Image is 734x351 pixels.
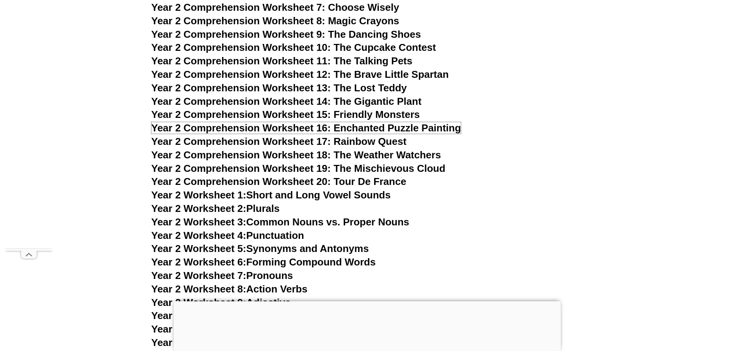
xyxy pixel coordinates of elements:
a: Year 2 Worksheet 6:Forming Compound Words [151,256,376,268]
span: Year 2 Worksheet 12: [151,337,252,348]
a: Year 2 Worksheet 12:Rhyming Words [151,337,329,348]
span: Year 2 Worksheet 8: [151,283,247,295]
span: Year 2 Worksheet 2: [151,203,247,214]
a: Year 2 Comprehension Worksheet 19: The Mischievous Cloud [151,163,445,174]
a: Year 2 Worksheet 7:Pronouns [151,270,293,281]
a: Year 2 Comprehension Worksheet 11: The Talking Pets [151,55,413,67]
a: Year 2 Comprehension Worksheet 20: Tour De France [151,176,406,187]
span: Choose Wisely [328,2,399,13]
span: Year 2 Worksheet 4: [151,230,247,241]
a: Year 2 Comprehension Worksheet 9: The Dancing Shoes [151,29,421,40]
iframe: Advertisement [173,301,561,349]
a: Year 2 Worksheet 10:Past Tense Verbs [151,310,334,321]
a: Year 2 Worksheet 2:Plurals [151,203,280,214]
a: Year 2 Worksheet 5:Synonyms and Antonyms [151,243,369,254]
span: Year 2 Worksheet 7: [151,270,247,281]
a: Year 2 Worksheet 11:Contractions [151,323,314,335]
a: Year 2 Comprehension Worksheet 14: The Gigantic Plant [151,96,422,107]
a: Year 2 Worksheet 4:Punctuation [151,230,304,241]
a: Year 2 Comprehension Worksheet 17: Rainbow Quest [151,136,406,147]
a: Year 2 Worksheet 9:Adjective [151,297,291,308]
span: Year 2 Worksheet 11: [151,323,252,335]
a: Year 2 Comprehension Worksheet 7: Choose Wisely [151,2,399,13]
a: Year 2 Comprehension Worksheet 16: Enchanted Puzzle Painting [151,122,461,134]
span: Year 2 Worksheet 9: [151,297,247,308]
span: Year 2 Worksheet 5: [151,243,247,254]
a: Year 2 Worksheet 3:Common Nouns vs. Proper Nouns [151,216,410,228]
span: Year 2 Comprehension Worksheet 7: [151,2,326,13]
span: Year 2 Worksheet 1: [151,189,247,201]
a: Year 2 Worksheet 8:Action Verbs [151,283,307,295]
a: Year 2 Comprehension Worksheet 12: The Brave Little Spartan [151,69,449,80]
iframe: Advertisement [6,18,52,249]
iframe: Chat Widget [606,264,734,351]
a: Year 2 Comprehension Worksheet 13: The Lost Teddy [151,82,407,94]
span: Year 2 Worksheet 6: [151,256,247,268]
a: Year 2 Worksheet 1:Short and Long Vowel Sounds [151,189,391,201]
span: Year 2 Worksheet 10: [151,310,252,321]
a: Year 2 Comprehension Worksheet 10: The Cupcake Contest [151,42,436,53]
a: Year 2 Comprehension Worksheet 15: Friendly Monsters [151,109,420,120]
span: Year 2 Worksheet 3: [151,216,247,228]
a: Year 2 Comprehension Worksheet 18: The Weather Watchers [151,149,441,161]
a: Year 2 Comprehension Worksheet 8: Magic Crayons [151,15,400,27]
